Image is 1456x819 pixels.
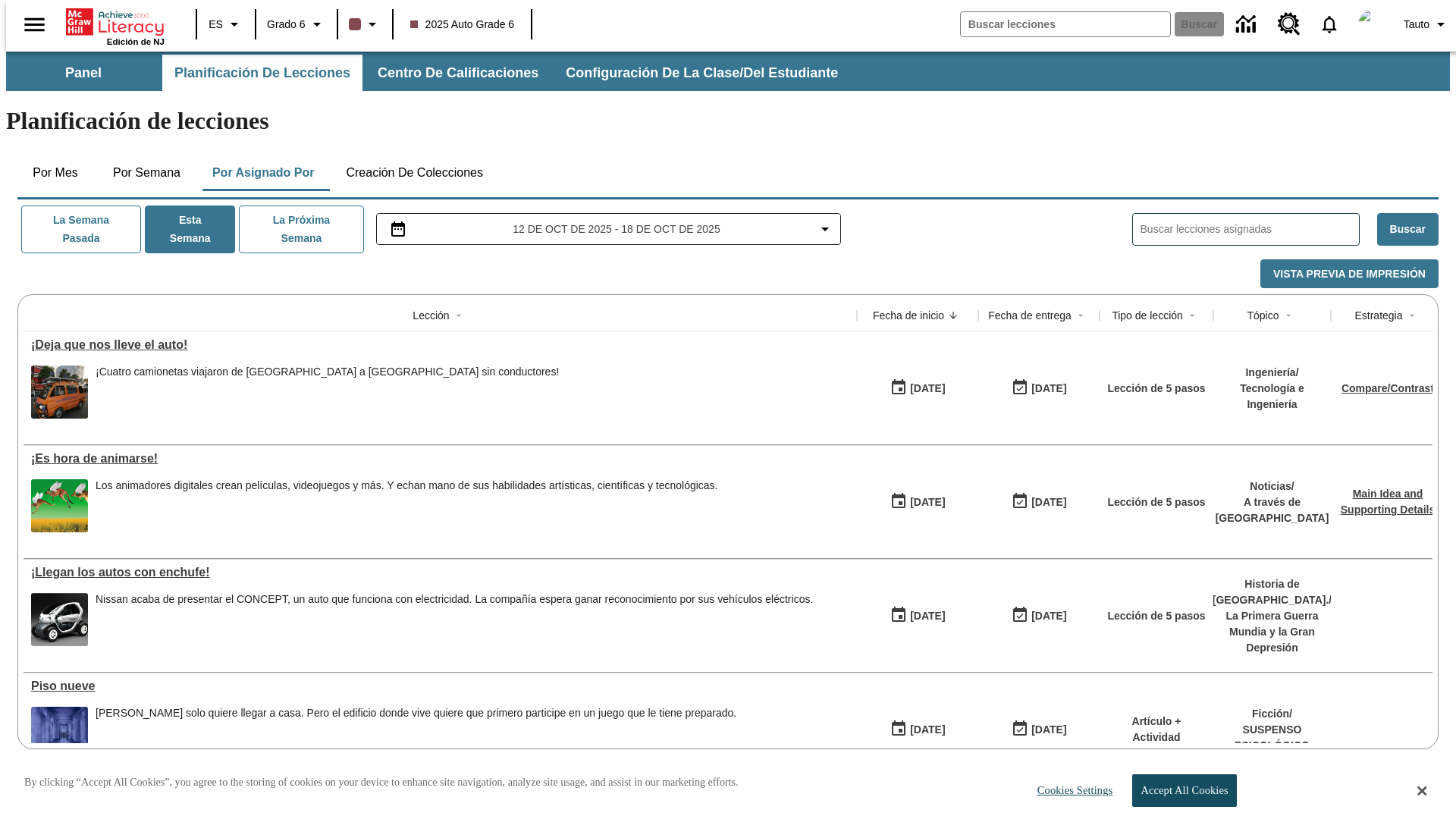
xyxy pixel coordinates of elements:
a: Portada [66,7,165,37]
div: Fecha de inicio [873,308,944,323]
span: Planificación de lecciones [174,64,350,82]
button: Sort [1183,306,1201,325]
button: Centro de calificaciones [366,55,551,91]
div: ¡Es hora de animarse! [31,452,849,466]
div: Subbarra de navegación [6,52,1450,91]
button: Seleccione el intervalo de fechas opción del menú [383,220,835,238]
button: 10/13/25: Primer día en que estuvo disponible la lección [885,488,950,516]
div: Lección [413,308,449,323]
p: [PERSON_NAME] solo quiere llegar a casa. Pero el edificio donde vive quiere que primero participe... [96,707,736,720]
a: Centro de recursos, Se abrirá en una pestaña nueva. [1269,4,1310,45]
p: Noticias / [1216,479,1329,494]
a: Centro de información [1227,4,1269,45]
button: Lenguaje: ES, Selecciona un idioma [202,11,250,38]
button: La semana pasada [21,206,141,253]
div: Portada [66,5,165,46]
a: ¡Deja que nos lleve el auto!, Lecciones [31,338,849,352]
p: By clicking “Accept All Cookies”, you agree to the storing of cookies on your device to enhance s... [24,775,739,790]
img: Un pasillo oscuro conduce a un viejo ascensor en uno de los pisos de un edificio de apartamentos ... [31,707,88,760]
span: Grado 6 [267,17,306,33]
a: ¡Es hora de animarse!, Lecciones [31,452,849,466]
button: Sort [1279,306,1298,325]
button: Grado: Grado 6, Elige un grado [261,11,332,38]
button: Por mes [17,155,93,191]
button: Sort [944,306,962,325]
p: Lección de 5 pasos [1107,381,1205,397]
div: [DATE] [1031,493,1066,512]
button: Por semana [101,155,193,191]
p: ¡Cuatro camionetas viajaron de [GEOGRAPHIC_DATA] a [GEOGRAPHIC_DATA] sin conductores! [96,366,559,378]
button: Sort [450,306,468,325]
div: Los animadores digitales crean películas, videojuegos y más. Y echan mano de sus habilidades artí... [96,479,718,492]
div: Los animadores digitales crean películas, videojuegos y más. Y echan mano de sus habilidades artí... [96,479,718,532]
div: ¡Deja que nos lleve el auto! [31,338,849,352]
button: Abrir el menú lateral [12,2,57,47]
div: [DATE] [910,720,945,739]
button: Panel [8,55,159,91]
div: [DATE] [1031,379,1066,398]
span: Configuración de la clase/del estudiante [566,64,838,82]
p: Ficción / [1221,706,1323,722]
img: Avatar [1358,9,1389,39]
span: Edición de NJ [107,37,165,46]
span: Panel [65,64,102,82]
button: Cookies Settings [1024,775,1119,806]
button: 10/13/25: Último día en que podrá accederse la lección [1006,374,1072,403]
div: [DATE] [910,493,945,512]
button: 10/13/25: Primer día en que estuvo disponible la lección [885,715,950,744]
button: Configuración de la clase/del estudiante [554,55,850,91]
button: Perfil/Configuración [1398,11,1456,38]
button: 10/13/25: Último día en que podrá accederse la lección [1006,601,1072,630]
img: cuatro canguros con alas blancas sobre un fondo verde y volando sobre un campo de plantas amarillas [31,479,88,532]
p: La Primera Guerra Mundia y la Gran Depresión [1213,608,1332,656]
div: ¡Cuatro camionetas viajaron de Italia a China sin conductores! [96,366,559,419]
div: Estrategia [1354,308,1402,323]
div: Fecha de entrega [988,308,1072,323]
h1: Planificación de lecciones [6,107,1450,135]
a: Piso nueve, Lecciones [31,679,849,693]
button: Por asignado por [200,155,327,191]
div: Nissan acaba de presentar el CONCEPT, un auto que funciona con electricidad. La compañía espera g... [96,593,813,646]
div: Tópico [1247,308,1279,323]
span: 2025 Auto Grade 6 [410,17,515,33]
button: La próxima semana [239,206,363,253]
p: Tecnología e Ingeniería [1221,381,1323,413]
div: [DATE] [1031,607,1066,626]
button: 10/13/25: Primer día en que estuvo disponible la lección [885,374,950,403]
span: 12 de oct de 2025 - 18 de oct de 2025 [513,221,720,237]
div: [DATE] [910,607,945,626]
p: SUSPENSO PSICOLÓGICO [1221,722,1323,754]
p: Artículo + Actividad [1107,714,1206,745]
div: [DATE] [1031,720,1066,739]
button: Sort [1072,306,1090,325]
div: Ben solo quiere llegar a casa. Pero el edificio donde vive quiere que primero participe en un jue... [96,707,736,760]
p: Lección de 5 pasos [1107,608,1205,624]
div: [DATE] [910,379,945,398]
button: Vista previa de impresión [1260,259,1439,289]
a: Main Idea and Supporting Details [1341,488,1435,516]
svg: Collapse Date Range Filter [816,220,834,238]
button: Close [1417,784,1426,798]
button: 10/13/25: Último día en que podrá accederse la lección [1006,488,1072,516]
button: Accept All Cookies [1132,774,1236,807]
a: Compare/Contrast [1341,382,1434,394]
button: 10/13/25: Último día en que podrá accederse la lección [1006,715,1072,744]
div: Nissan acaba de presentar el CONCEPT, un auto que funciona con electricidad. La compañía espera g... [96,593,813,606]
div: Tipo de lección [1112,308,1183,323]
input: Buscar lecciones asignadas [1141,218,1359,240]
a: Notificaciones [1310,5,1349,44]
span: ES [209,17,223,33]
p: Ingeniería / [1221,365,1323,381]
button: 10/13/25: Primer día en que estuvo disponible la lección [885,601,950,630]
img: Un prototipo del Nissan CONCEPT, un vehículo eléctrico de dos plazas parecido a un kart. Los vehí... [31,593,88,646]
button: El color de la clase es café oscuro. Cambiar el color de la clase. [343,11,388,38]
div: Piso nueve [31,679,849,693]
button: Sort [1403,306,1421,325]
button: Planificación de lecciones [162,55,362,91]
div: ¡Llegan los autos con enchufe! [31,566,849,579]
span: Tauto [1404,17,1429,33]
span: Centro de calificaciones [378,64,538,82]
